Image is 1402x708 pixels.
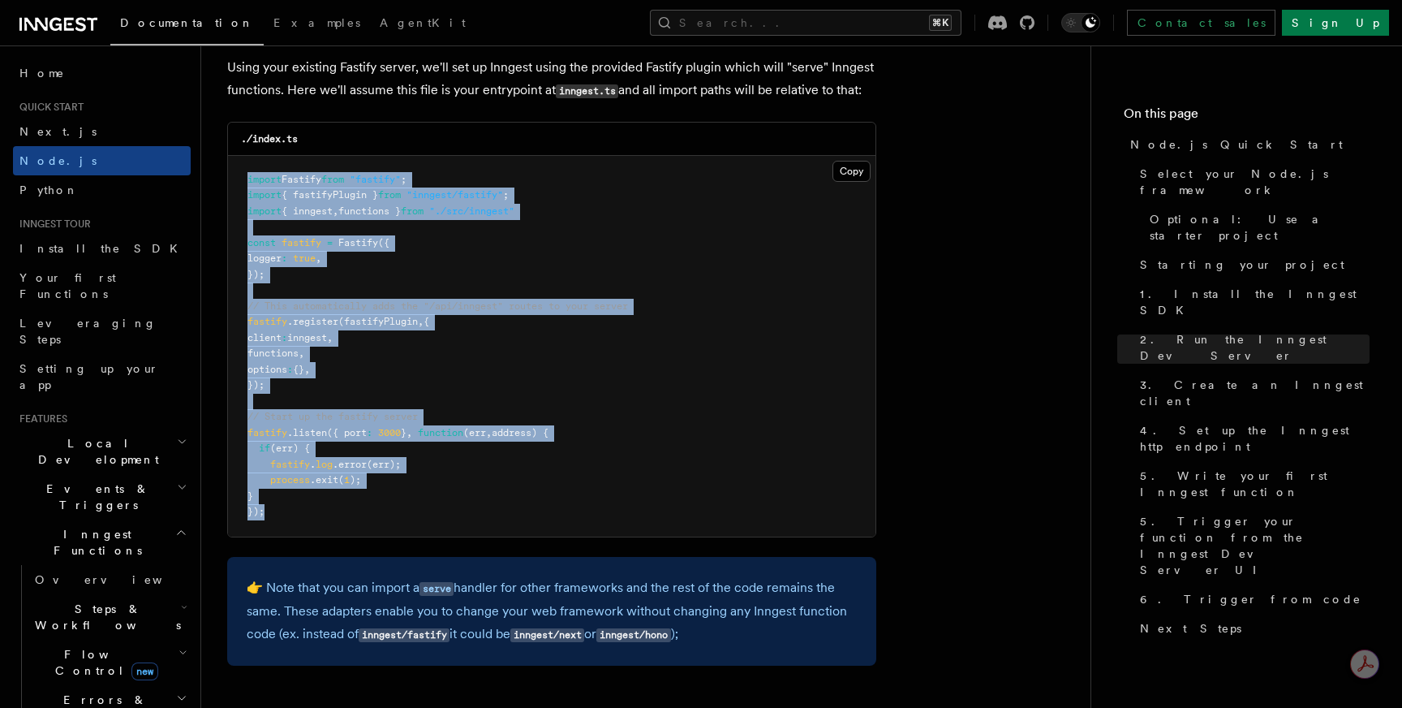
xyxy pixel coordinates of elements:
a: Next Steps [1133,614,1370,643]
span: functions } [338,205,401,217]
a: 5. Write your first Inngest function [1133,461,1370,507]
span: ( [338,474,344,486]
a: Python [13,175,191,205]
span: { [424,316,429,327]
span: Select your Node.js framework [1140,166,1370,198]
span: , [304,364,310,375]
a: 5. Trigger your function from the Inngest Dev Server UI [1133,507,1370,585]
span: Optional: Use a starter project [1150,211,1370,244]
span: .listen [287,427,327,438]
span: Flow Control [28,646,178,679]
span: Home [19,65,65,81]
a: Node.js Quick Start [1124,130,1370,159]
span: 3. Create an Inngest client [1140,377,1370,409]
span: .error [333,459,367,470]
span: .exit [310,474,338,486]
span: 5. Write your first Inngest function [1140,468,1370,500]
span: inngest [287,332,327,343]
button: Steps & Workflows [28,594,191,640]
span: Setting up your app [19,362,159,391]
span: if [259,442,270,454]
span: function [418,427,463,438]
span: "./src/inngest" [429,205,514,217]
span: Python [19,183,79,196]
span: "fastify" [350,174,401,185]
span: ; [503,189,509,201]
span: , [418,316,424,327]
span: { fastifyPlugin } [282,189,378,201]
span: Events & Triggers [13,481,177,513]
span: Local Development [13,435,177,468]
span: 1 [344,474,350,486]
a: 6. Trigger from code [1133,585,1370,614]
span: : [367,427,372,438]
span: from [378,189,401,201]
span: Examples [273,16,360,29]
span: Next.js [19,125,97,138]
span: ); [350,474,361,486]
button: Toggle dark mode [1061,13,1100,32]
span: }); [247,269,264,280]
span: from [401,205,424,217]
span: .register [287,316,338,327]
span: process [270,474,310,486]
span: fastify [247,427,287,438]
a: 1. Install the Inngest SDK [1133,279,1370,325]
a: Sign Up [1282,10,1389,36]
span: Steps & Workflows [28,601,181,633]
a: serve [419,580,454,595]
span: (err [463,427,486,438]
a: AgentKit [370,5,475,44]
span: const [247,237,276,248]
a: 2. Run the Inngest Dev Server [1133,325,1370,370]
span: Fastify [338,237,378,248]
span: 6. Trigger from code [1140,591,1361,607]
span: : [282,253,287,264]
a: Optional: Use a starter project [1143,205,1370,250]
span: 3000 [378,427,401,438]
button: Local Development [13,429,191,474]
a: Next.js [13,117,191,146]
span: import [247,189,282,201]
span: , [333,205,338,217]
span: log [316,459,333,470]
a: Overview [28,565,191,594]
span: , [299,348,304,359]
span: Node.js [19,154,97,167]
span: fastify [247,316,287,327]
span: Next Steps [1140,620,1241,637]
a: Select your Node.js framework [1133,159,1370,205]
a: Contact sales [1127,10,1275,36]
span: Starting your project [1140,257,1344,273]
span: Overview [35,573,202,586]
code: serve [419,582,454,596]
span: options [247,364,287,375]
span: : [282,332,287,343]
span: , [316,253,321,264]
span: { inngest [282,205,333,217]
button: Inngest Functions [13,520,191,565]
span: Install the SDK [19,242,187,255]
span: {} [293,364,304,375]
a: Node.js [13,146,191,175]
button: Events & Triggers [13,474,191,520]
a: Install the SDK [13,234,191,263]
span: ; [401,174,406,185]
span: fastify [282,237,321,248]
span: 1. Install the Inngest SDK [1140,286,1370,318]
span: 2. Run the Inngest Dev Server [1140,331,1370,364]
span: // This automatically adds the "/api/inngest" routes to your server [247,300,628,312]
code: inngest/next [510,628,584,642]
span: functions [247,348,299,359]
button: Flow Controlnew [28,640,191,685]
span: new [131,663,158,680]
span: , [486,427,492,438]
span: . [310,459,316,470]
a: Your first Functions [13,263,191,309]
span: = [327,237,333,248]
span: } [401,427,406,438]
span: AgentKit [380,16,466,29]
a: Examples [264,5,370,44]
span: client [247,332,282,343]
span: (fastifyPlugin [338,316,418,327]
